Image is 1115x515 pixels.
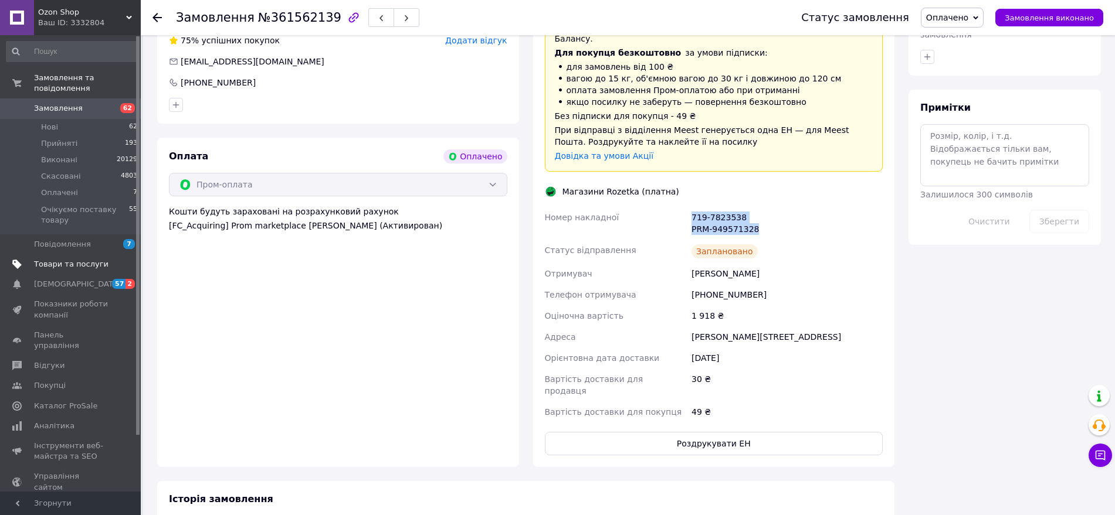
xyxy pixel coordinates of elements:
[34,299,109,320] span: Показники роботи компанії
[34,441,109,462] span: Інструменти веб-майстра та SEO
[545,311,623,320] span: Оціночна вартість
[152,12,162,23] div: Повернутися назад
[112,279,126,289] span: 57
[41,187,78,198] span: Оплачені
[689,347,885,369] div: [DATE]
[169,493,273,504] span: Історія замовлення
[689,401,885,422] div: 49 ₴
[258,11,341,25] span: №361562139
[41,122,58,132] span: Нові
[169,220,507,231] div: [FC_Acquiring] Prom marketplace [PERSON_NAME] (Активирован)
[1089,444,1112,467] button: Чат з покупцем
[555,96,873,108] li: якщо посилку не заберуть — повернення безкоштовно
[41,138,77,149] span: Прийняті
[121,171,137,182] span: 4803
[34,330,109,351] span: Панель управління
[545,374,643,395] span: Вартість доставки для продавця
[34,360,65,371] span: Відгуки
[126,279,135,289] span: 2
[545,245,636,255] span: Статус відправлення
[689,369,885,401] div: 30 ₴
[545,290,636,299] span: Телефон отримувача
[41,155,77,165] span: Виконані
[443,149,507,163] div: Оплачено
[545,432,883,455] button: Роздрукувати ЕН
[555,151,654,161] a: Довідка та умови Акції
[920,6,1087,39] span: Особисті нотатки, які бачите лише ви. З їх допомогою можна фільтрувати замовлення
[689,207,885,240] div: 719-7823538 PRM-949571328
[169,206,507,231] div: Кошти будуть зараховані на розрахунковий рахунок
[34,279,121,289] span: [DEMOGRAPHIC_DATA]
[801,12,909,23] div: Статус замовлення
[179,77,257,88] div: [PHONE_NUMBER]
[555,124,873,148] div: При відправці з відділення Meest генерується одна ЕН — для Meest Пошта. Роздрукуйте та наклейте ї...
[125,138,137,149] span: 193
[689,326,885,347] div: [PERSON_NAME][STREET_ADDRESS]
[176,11,255,25] span: Замовлення
[120,103,135,113] span: 62
[995,9,1103,26] button: Замовлення виконано
[689,305,885,326] div: 1 918 ₴
[181,57,324,66] span: [EMAIL_ADDRESS][DOMAIN_NAME]
[34,421,74,431] span: Аналітика
[689,263,885,284] div: [PERSON_NAME]
[545,407,682,417] span: Вартість доставки для покупця
[545,213,619,222] span: Номер накладної
[920,190,1033,199] span: Залишилося 300 символів
[555,73,873,84] li: вагою до 15 кг, об'ємною вагою до 30 кг і довжиною до 120 см
[545,269,592,278] span: Отримувач
[555,47,873,59] div: за умови підписки:
[34,471,109,492] span: Управління сайтом
[545,353,660,363] span: Орієнтовна дата доставки
[169,35,280,46] div: успішних покупок
[169,151,208,162] span: Оплата
[555,61,873,73] li: для замовлень від 100 ₴
[34,401,97,411] span: Каталог ProSale
[34,103,83,114] span: Замовлення
[123,239,135,249] span: 7
[6,41,138,62] input: Пошук
[555,110,873,122] div: Без підписки для покупця - 49 ₴
[689,284,885,305] div: [PHONE_NUMBER]
[445,36,507,45] span: Додати відгук
[555,48,682,57] span: Для покупця безкоштовно
[34,380,66,391] span: Покупці
[692,244,758,258] div: Заплановано
[38,18,141,28] div: Ваш ID: 3332804
[38,7,126,18] span: Ozon Shop
[920,102,971,113] span: Примітки
[133,187,137,198] span: 7
[34,239,91,250] span: Повідомлення
[926,13,968,22] span: Оплачено
[545,332,576,342] span: Адреса
[1005,13,1094,22] span: Замовлення виконано
[560,186,682,197] div: Магазини Rozetka (платна)
[41,171,81,182] span: Скасовані
[34,73,141,94] span: Замовлення та повідомлення
[129,122,137,132] span: 62
[129,204,137,226] span: 55
[181,36,199,45] span: 75%
[34,259,109,270] span: Товари та послуги
[555,84,873,96] li: оплата замовлення Пром-оплатою або при отриманні
[41,204,129,226] span: Очікуємо поставку товару
[117,155,137,165] span: 20129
